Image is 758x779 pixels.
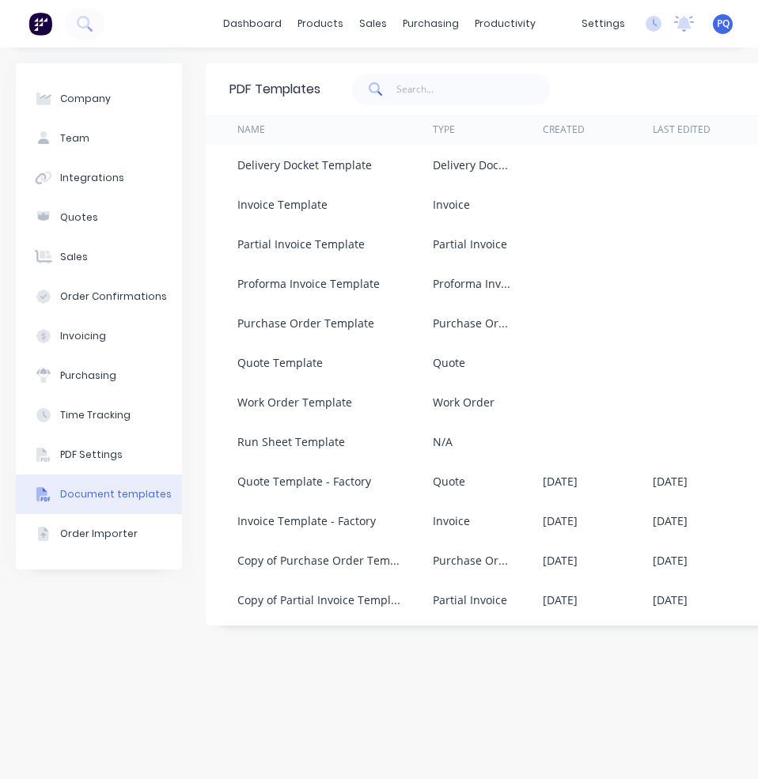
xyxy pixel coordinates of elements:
div: Created [543,123,585,137]
div: Delivery Docket Template [237,157,372,173]
input: Search... [396,74,551,105]
div: Time Tracking [60,408,131,422]
div: Order Importer [60,527,138,541]
div: Name [237,123,265,137]
div: Type [433,123,455,137]
div: Copy of Partial Invoice Template [237,592,401,608]
div: Purchase Order [433,552,511,569]
div: PDF Templates [229,80,320,99]
div: [DATE] [543,512,578,529]
div: Copy of Purchase Order Template [237,552,401,569]
div: Partial Invoice [433,592,507,608]
button: Invoicing [16,316,182,356]
div: Team [60,131,89,146]
div: [DATE] [653,512,688,529]
div: Company [60,92,111,106]
button: Company [16,79,182,119]
div: Invoicing [60,329,106,343]
div: [DATE] [653,552,688,569]
div: PDF Settings [60,448,123,462]
div: Sales [60,250,88,264]
div: Partial Invoice Template [237,236,365,252]
div: productivity [467,12,544,36]
div: Work Order [433,394,495,410]
div: Quote [433,473,465,490]
div: [DATE] [543,592,578,608]
div: Proforma Invoice Template [237,275,380,292]
div: [DATE] [653,592,688,608]
div: [DATE] [543,552,578,569]
div: Invoice [433,196,470,213]
div: sales [351,12,395,36]
div: Quote [433,354,465,371]
img: Factory [28,12,52,36]
div: Document templates [60,487,172,501]
button: Integrations [16,158,182,198]
button: Purchasing [16,356,182,395]
div: [DATE] [653,473,688,490]
button: Document templates [16,475,182,514]
div: Purchase Order Template [237,315,374,331]
div: Invoice Template [237,196,328,213]
button: Order Importer [16,514,182,554]
div: Quotes [60,210,98,225]
div: Integrations [60,171,124,185]
div: Purchase Order [433,315,511,331]
div: Partial Invoice [433,236,507,252]
div: Invoice [433,512,470,529]
div: Purchasing [60,369,116,383]
div: Invoice Template - Factory [237,512,376,529]
div: Order Confirmations [60,289,167,304]
div: products [290,12,351,36]
div: purchasing [395,12,467,36]
div: Work Order Template [237,394,352,410]
button: Team [16,119,182,158]
div: Quote Template - Factory [237,473,371,490]
button: Sales [16,237,182,277]
button: Quotes [16,198,182,237]
div: [DATE] [543,473,578,490]
button: PDF Settings [16,435,182,475]
div: Run Sheet Template [237,433,345,450]
span: PQ [717,17,730,31]
div: Quote Template [237,354,323,371]
div: Delivery Docket [433,157,511,173]
div: settings [574,12,633,36]
button: Time Tracking [16,395,182,435]
div: Last Edited [653,123,711,137]
button: Order Confirmations [16,277,182,316]
div: Proforma Invoice [433,275,511,292]
div: N/A [433,433,453,450]
a: dashboard [215,12,290,36]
